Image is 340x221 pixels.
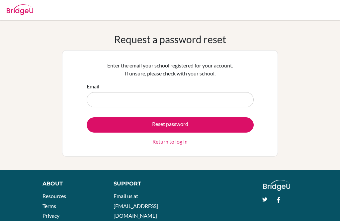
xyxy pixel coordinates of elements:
a: Return to log in [152,138,188,146]
a: Resources [42,193,66,199]
label: Email [87,82,99,90]
button: Reset password [87,117,254,133]
a: Email us at [EMAIL_ADDRESS][DOMAIN_NAME] [114,193,158,219]
a: Terms [42,203,56,209]
img: logo_white@2x-f4f0deed5e89b7ecb1c2cc34c3e3d731f90f0f143d5ea2071677605dd97b5244.png [263,180,290,191]
h1: Request a password reset [114,33,226,45]
div: Support [114,180,164,188]
div: About [42,180,99,188]
p: Enter the email your school registered for your account. If unsure, please check with your school. [87,61,254,77]
img: Bridge-U [7,4,33,15]
a: Privacy [42,212,59,219]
